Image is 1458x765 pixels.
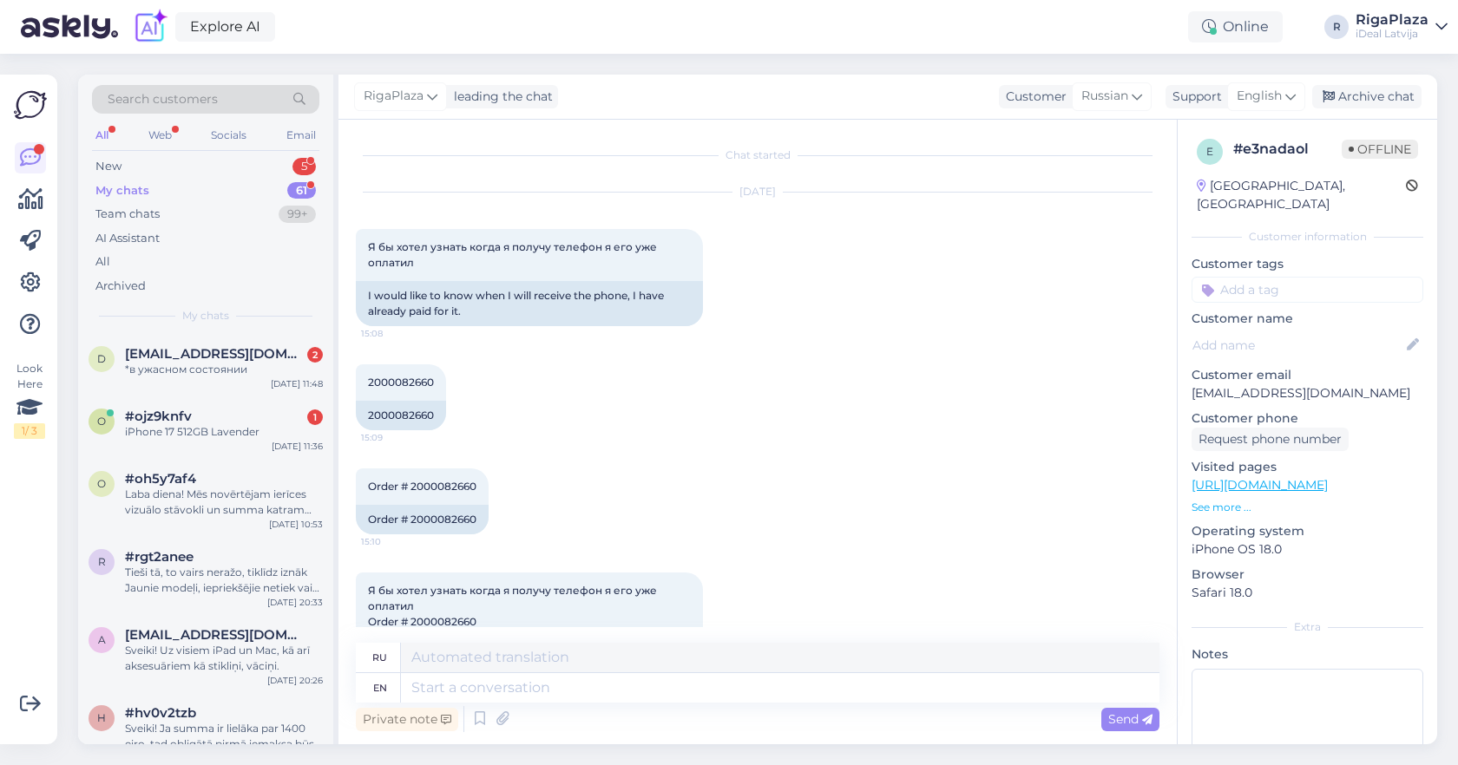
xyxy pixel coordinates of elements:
div: Chat started [356,147,1159,163]
div: 5 [292,158,316,175]
div: ru [372,643,387,672]
div: leading the chat [447,88,553,106]
div: [DATE] 11:36 [272,440,323,453]
div: Socials [207,124,250,147]
div: RigaPlaza [1356,13,1428,27]
span: dimactive3@gmail.com [125,346,305,362]
div: Private note [356,708,458,731]
div: New [95,158,121,175]
div: iPhone 17 512GB Lavender [125,424,323,440]
span: RigaPlaza [364,87,424,106]
span: Я бы хотел узнать когда я получу телефон я его уже оплатил [368,240,660,269]
p: Browser [1192,566,1423,584]
a: [URL][DOMAIN_NAME] [1192,477,1328,493]
div: # e3nadaol [1233,139,1342,160]
span: h [97,711,106,724]
div: Sveiki! Uz visiem iPad un Mac, kā arī aksesuāriem kā stikliņi, vāciņi. [125,643,323,674]
span: o [97,477,106,490]
a: Explore AI [175,12,275,42]
p: iPhone OS 18.0 [1192,540,1423,559]
span: Order # 2000082660 [368,480,476,493]
span: o [97,415,106,428]
div: Support [1166,88,1222,106]
div: 2000082660 [356,401,446,430]
span: Я бы хотел узнать когда я получу телефон я его уже оплатил Order # 2000082660 [368,584,660,628]
p: [EMAIL_ADDRESS][DOMAIN_NAME] [1192,384,1423,402]
p: Notes [1192,645,1423,664]
p: Customer email [1192,366,1423,384]
input: Add a tag [1192,277,1423,303]
span: Search customers [108,90,218,108]
p: See more ... [1192,500,1423,515]
p: Customer phone [1192,409,1423,428]
div: Archive chat [1312,85,1422,108]
img: Askly Logo [14,88,47,121]
div: Extra [1192,619,1423,635]
div: Archived [95,278,146,295]
span: 15:10 [361,535,426,548]
div: Sveiki! Ja summa ir lielāka par 1400 eiro, tad obligātā pirmā iemaksa būs 10% . [125,721,323,752]
div: My chats [95,182,149,199]
div: Order # 2000082660 [356,505,489,534]
span: Russian [1081,87,1128,106]
span: a [98,633,106,646]
div: 1 [307,409,323,425]
div: Online [1188,11,1283,42]
p: Visited pages [1192,458,1423,476]
p: Safari 18.0 [1192,584,1423,602]
span: e [1206,145,1213,158]
div: Customer [999,88,1067,106]
span: #ojz9knfv [125,409,192,424]
div: Customer information [1192,229,1423,245]
div: Tieši tā, to vairs neražo, tiklīdz iznāk Jaunie modeļi, iepriekšējie netiek vairs ražoti, un tiek... [125,565,323,596]
span: #oh5y7af4 [125,471,196,487]
div: 1 / 3 [14,423,45,439]
div: All [92,124,112,147]
div: en [373,673,387,703]
div: iDeal Latvija [1356,27,1428,41]
div: All [95,253,110,271]
span: d [97,352,106,365]
div: Email [283,124,319,147]
div: [GEOGRAPHIC_DATA], [GEOGRAPHIC_DATA] [1197,177,1406,213]
div: [DATE] 10:53 [269,518,323,531]
span: #hv0v2tzb [125,705,196,721]
span: r [98,555,106,568]
p: Operating system [1192,522,1423,540]
div: 61 [287,182,316,199]
div: AI Assistant [95,230,160,247]
span: an.stalidzane@gmail.com [125,627,305,643]
div: 2 [307,347,323,363]
div: Request phone number [1192,428,1349,451]
div: Look Here [14,361,45,439]
img: explore-ai [132,9,168,45]
p: Customer name [1192,310,1423,328]
span: English [1237,87,1282,106]
span: Offline [1342,140,1418,159]
span: 2000082660 [368,376,434,389]
div: [DATE] [356,184,1159,199]
span: 15:08 [361,327,426,340]
div: Team chats [95,206,160,223]
div: R [1324,15,1349,39]
div: I would like to know when I will receive the phone, I have already paid for it. [356,281,703,326]
span: #rgt2anee [125,549,194,565]
input: Add name [1192,336,1403,355]
div: Web [145,124,175,147]
div: [DATE] 20:33 [267,596,323,609]
div: [DATE] 20:26 [267,674,323,687]
a: RigaPlazaiDeal Latvija [1356,13,1448,41]
span: Send [1108,711,1153,727]
span: My chats [182,308,229,324]
span: 15:09 [361,431,426,444]
p: Customer tags [1192,255,1423,273]
div: *в ужасном состоянии [125,362,323,377]
div: Laba diena! Mēs novērtējam ierīces vizuālo stāvokli un summa katram modelim arī atšķirās pēc GB i... [125,487,323,518]
div: 99+ [279,206,316,223]
div: [DATE] 11:48 [271,377,323,390]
